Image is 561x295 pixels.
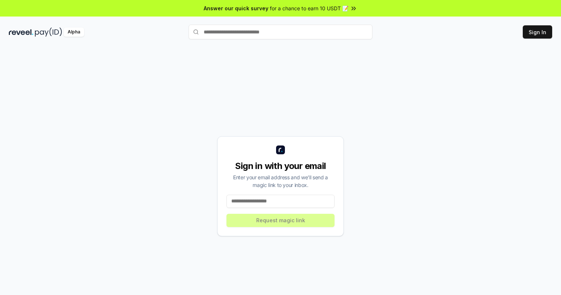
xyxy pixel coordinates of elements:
span: for a chance to earn 10 USDT 📝 [270,4,349,12]
img: pay_id [35,28,62,37]
div: Alpha [64,28,84,37]
img: logo_small [276,145,285,154]
div: Sign in with your email [226,160,335,172]
button: Sign In [523,25,552,39]
span: Answer our quick survey [204,4,268,12]
div: Enter your email address and we’ll send a magic link to your inbox. [226,173,335,189]
img: reveel_dark [9,28,33,37]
